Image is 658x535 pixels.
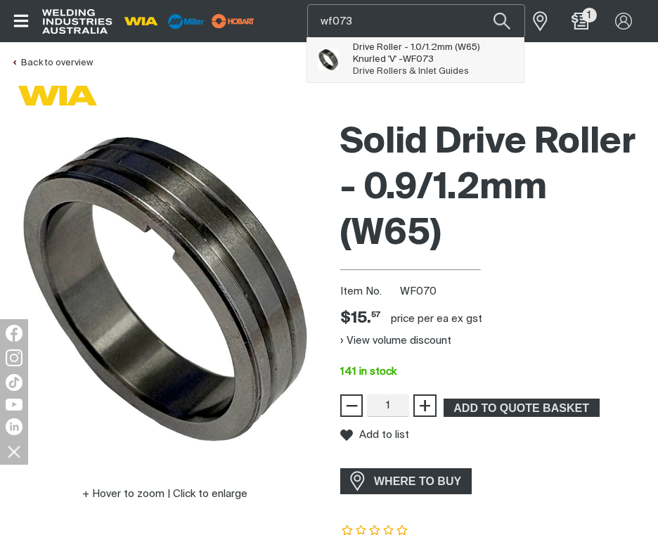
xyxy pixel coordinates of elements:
[74,486,256,503] button: Hover to zoom | Click to enlarge
[359,429,409,441] span: Add to list
[6,325,22,342] img: Facebook
[340,366,396,377] span: 141 in stock
[403,55,434,64] span: WF073
[340,120,647,257] h1: Solid Drive Roller - 0.9/1.2mm (W65)
[451,312,482,326] div: ex gst
[345,394,359,418] span: −
[444,399,600,417] button: Add Drive Roller - 0.9/1.2mm (W65) Solid 'V' Groove to the shopping cart
[418,394,432,418] span: +
[478,4,526,37] button: Search products
[353,41,514,65] span: Drive Roller - 1.0/1.2mm (W65) Knurled 'V' -
[6,349,22,366] img: Instagram
[6,418,22,435] img: LinkedIn
[340,309,380,329] span: $15.
[11,136,318,442] img: Drive Roller - 0.9/1.2mm (W65) Solid 'V' Groove
[340,284,397,300] span: Item No.
[365,470,470,492] span: WHERE TO BUY
[6,399,22,411] img: YouTube
[6,374,22,391] img: TikTok
[353,67,469,76] span: Drive Rollers & Inlet Guides
[391,312,449,326] div: price per EA
[340,468,472,494] a: WHERE TO BUY
[308,5,524,37] input: Product name or item number...
[340,429,409,441] button: Add to list
[445,399,598,417] span: ADD TO QUOTE BASKET
[340,309,380,329] div: Price
[340,329,451,352] button: View volume discount
[11,58,93,67] a: Back to overview of Drive Rollers & Inlet Guides
[371,311,380,318] sup: 57
[307,37,524,82] ul: Suggestions
[400,286,437,297] span: WF070
[2,439,26,463] img: hide socials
